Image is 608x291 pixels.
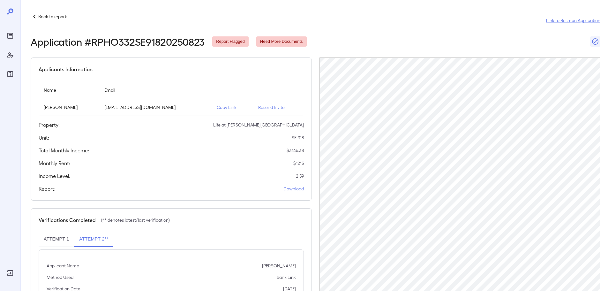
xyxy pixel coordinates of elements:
h5: Total Monthly Income: [39,147,89,154]
p: $ 3146.38 [287,147,304,154]
h5: Applicants Information [39,65,93,73]
p: Bank Link [277,274,296,280]
p: Copy Link [217,104,248,111]
th: Email [99,81,212,99]
p: Method Used [47,274,73,280]
p: Back to reports [38,13,68,20]
a: Download [283,186,304,192]
p: Resend Invite [258,104,299,111]
span: Report Flagged [212,39,249,45]
h5: Unit: [39,134,49,142]
button: Close Report [590,36,600,47]
p: [PERSON_NAME] [44,104,94,111]
span: Need More Documents [256,39,307,45]
table: simple table [39,81,304,116]
p: [EMAIL_ADDRESS][DOMAIN_NAME] [104,104,206,111]
p: 2.59 [296,173,304,179]
a: Link to Resman Application [546,17,600,24]
p: [PERSON_NAME] [262,263,296,269]
p: (** denotes latest/last verification) [101,217,170,223]
h5: Verifications Completed [39,216,96,224]
p: Applicant Name [47,263,79,269]
div: Reports [5,31,15,41]
h5: Report: [39,185,56,193]
h5: Property: [39,121,60,129]
h5: Monthly Rent: [39,159,70,167]
p: Life at [PERSON_NAME][GEOGRAPHIC_DATA] [213,122,304,128]
p: SE-918 [292,134,304,141]
h2: Application # RPHO332SE91820250823 [31,36,205,47]
h5: Income Level: [39,172,70,180]
button: Attempt 2** [74,232,113,247]
div: FAQ [5,69,15,79]
th: Name [39,81,99,99]
button: Attempt 1 [39,232,74,247]
p: $ 1215 [293,160,304,166]
div: Manage Users [5,50,15,60]
div: Log Out [5,268,15,278]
